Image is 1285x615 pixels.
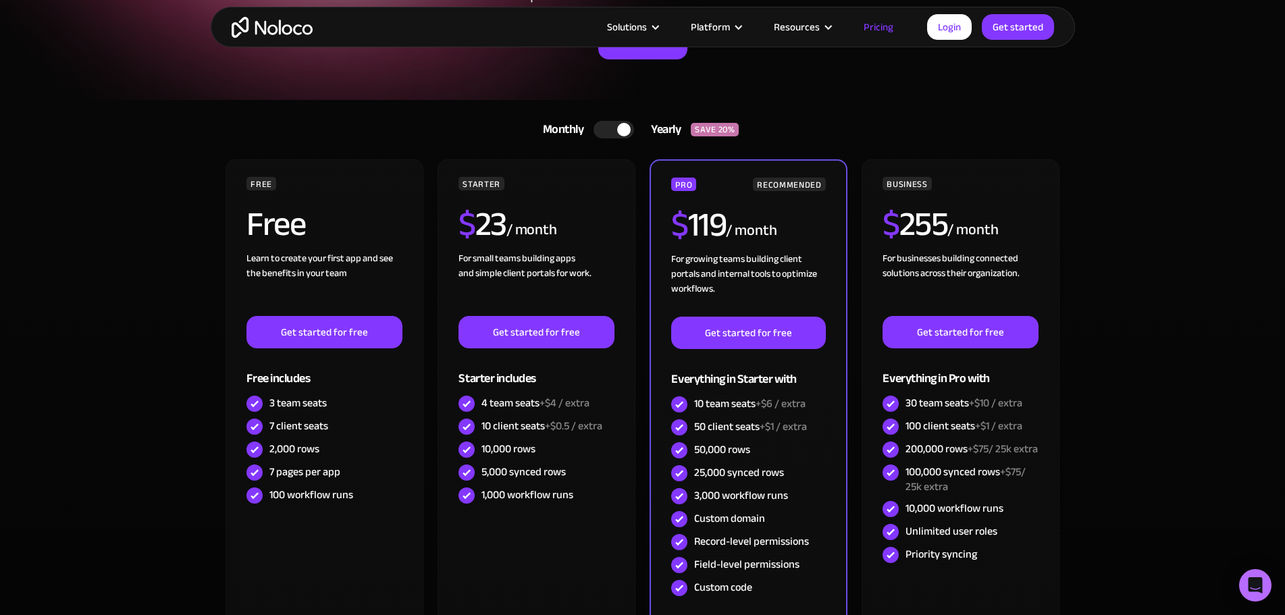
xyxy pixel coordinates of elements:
div: For businesses building connected solutions across their organization. ‍ [883,251,1038,316]
span: +$10 / extra [969,393,1022,413]
div: 50,000 rows [694,442,750,457]
div: Solutions [590,18,674,36]
h2: 23 [458,207,506,241]
a: Get started [982,14,1054,40]
div: Solutions [607,18,647,36]
div: / month [506,219,557,241]
a: home [232,17,313,38]
div: Custom code [694,580,752,595]
div: Open Intercom Messenger [1239,569,1271,601]
span: $ [458,192,475,256]
h2: Free [246,207,305,241]
a: Get started for free [671,317,825,349]
div: STARTER [458,177,504,190]
span: +$1 / extra [760,417,807,437]
div: Platform [674,18,757,36]
span: +$4 / extra [540,393,589,413]
div: FREE [246,177,276,190]
div: Unlimited user roles [906,524,997,539]
div: 50 client seats [694,419,807,434]
span: +$75/ 25k extra [906,462,1026,497]
a: Get started for free [246,316,402,348]
div: Everything in Pro with [883,348,1038,392]
h2: 119 [671,208,726,242]
div: Resources [757,18,847,36]
div: 25,000 synced rows [694,465,784,480]
div: 10,000 rows [481,442,535,456]
div: 4 team seats [481,396,589,410]
div: 100,000 synced rows [906,464,1038,494]
div: 7 pages per app [269,464,340,479]
span: +$75/ 25k extra [968,439,1038,459]
div: Record-level permissions [694,534,809,549]
span: +$1 / extra [975,416,1022,436]
div: Yearly [634,119,691,140]
div: 3 team seats [269,396,327,410]
div: Free includes [246,348,402,392]
div: 7 client seats [269,419,328,433]
div: For small teams building apps and simple client portals for work. ‍ [458,251,614,316]
div: SAVE 20% [691,123,739,136]
div: Priority syncing [906,547,977,562]
div: BUSINESS [883,177,931,190]
div: 10 client seats [481,419,602,433]
div: 3,000 workflow runs [694,488,788,503]
div: Field-level permissions [694,557,799,572]
div: 200,000 rows [906,442,1038,456]
div: / month [726,220,777,242]
span: +$6 / extra [756,394,806,414]
div: Platform [691,18,730,36]
a: Get started for free [458,316,614,348]
div: For growing teams building client portals and internal tools to optimize workflows. [671,252,825,317]
span: $ [671,193,688,257]
div: Resources [774,18,820,36]
div: PRO [671,178,696,191]
span: $ [883,192,899,256]
div: Starter includes [458,348,614,392]
div: 30 team seats [906,396,1022,410]
h2: 255 [883,207,947,241]
div: 100 client seats [906,419,1022,433]
div: 10,000 workflow runs [906,501,1003,516]
div: RECOMMENDED [753,178,825,191]
a: Login [927,14,972,40]
div: Everything in Starter with [671,349,825,393]
div: Custom domain [694,511,765,526]
div: Monthly [526,119,594,140]
div: 2,000 rows [269,442,319,456]
div: 1,000 workflow runs [481,487,573,502]
div: Learn to create your first app and see the benefits in your team ‍ [246,251,402,316]
div: 10 team seats [694,396,806,411]
a: Pricing [847,18,910,36]
a: Get started for free [883,316,1038,348]
span: +$0.5 / extra [545,416,602,436]
div: 100 workflow runs [269,487,353,502]
div: 5,000 synced rows [481,464,566,479]
div: / month [947,219,998,241]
